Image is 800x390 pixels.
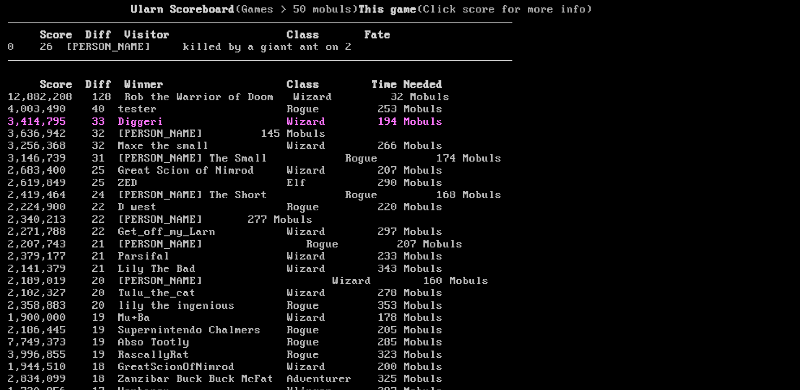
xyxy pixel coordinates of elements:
a: 2,102,327 20 Tulu_the_cat Wizard 278 Mobuls [8,287,443,299]
a: 2,683,400 25 Great Scion of Nimrod Wizard 207 Mobuls [8,164,443,177]
larn: (Games > 50 mobuls) (Click score for more info) Click on a score for more information ---- Reload... [8,4,512,370]
b: Score Diff Visitor Class Fate [40,29,391,41]
a: 2,271,788 22 Get_off_my_Larn Wizard 297 Mobuls [8,226,443,238]
a: 3,146,739 31 [PERSON_NAME] The Small Rogue 174 Mobuls [8,152,501,165]
a: 3,996,855 19 RascallyRat Rogue 323 Mobuls [8,349,443,361]
a: 2,189,019 20 [PERSON_NAME] Wizard 160 Mobuls [8,275,488,287]
a: 2,141,379 21 Lily The Bad Wizard 343 Mobuls [8,263,443,275]
a: 0 26 [PERSON_NAME] killed by a giant ant on 2 [8,41,352,53]
a: 2,224,900 22 D west Rogue 220 Mobuls [8,201,443,214]
a: 3,414,795 33 Diggeri Wizard 194 Mobuls [8,116,443,128]
a: 3,636,942 32 [PERSON_NAME] 145 Mobuls [8,128,326,140]
a: 2,207,743 21 [PERSON_NAME] Rogue 207 Mobuls [8,238,462,251]
b: Ularn Scoreboard [131,3,235,16]
b: This game [358,3,417,16]
a: 2,379,177 21 Parsifal Wizard 233 Mobuls [8,250,443,263]
a: 2,186,445 19 Supernintendo Chalmers Rogue 205 Mobuls [8,324,443,337]
a: 4,003,490 40 tester Rogue 253 Mobuls [8,103,443,116]
a: 1,944,510 18 GreatScionOfNimrod Wizard 200 Mobuls [8,361,443,373]
a: 1,900,000 19 Mu+Ba Wizard 178 Mobuls [8,312,443,324]
a: 2,340,213 22 [PERSON_NAME] 277 Mobuls [8,214,313,226]
a: 2,358,883 20 lily the ingenious Rogue 353 Mobuls [8,299,443,312]
a: 7,749,373 19 Abso Tootly Rogue 285 Mobuls [8,336,443,349]
a: 2,619,849 25 ZED Elf 290 Mobuls [8,177,443,189]
a: 2,419,464 24 [PERSON_NAME] The Short Rogue 168 Mobuls [8,189,501,201]
a: 12,882,208 128 Rob the Warrior of Doom Wizard 32 Mobuls [8,91,449,104]
a: 3,256,368 32 Maxe the small Wizard 266 Mobuls [8,140,443,152]
b: Score Diff Winner Class Time Needed [40,78,443,91]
